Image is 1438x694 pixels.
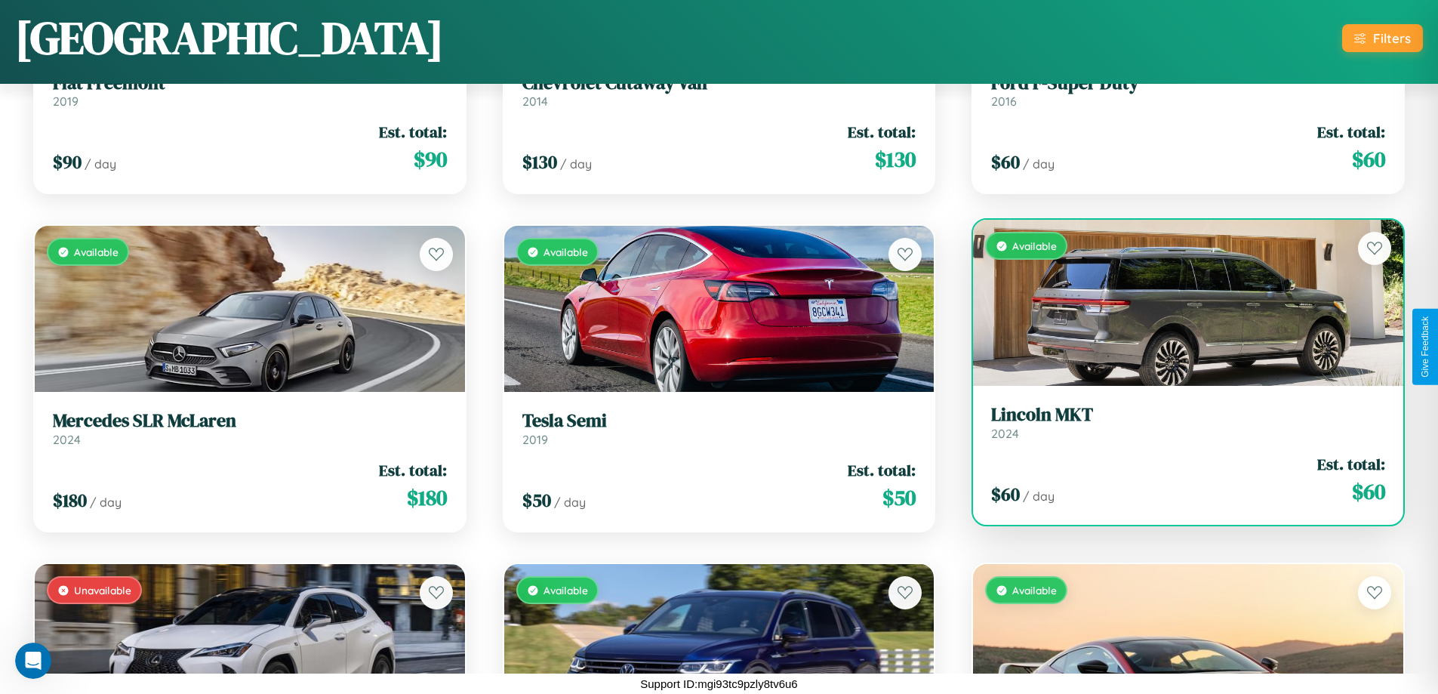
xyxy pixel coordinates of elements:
span: Available [74,245,119,258]
h1: [GEOGRAPHIC_DATA] [15,7,444,69]
span: / day [85,156,116,171]
span: $ 50 [882,483,916,513]
span: Est. total: [379,121,447,143]
a: Tesla Semi2019 [522,410,916,447]
h3: Lincoln MKT [991,404,1385,426]
span: $ 90 [414,144,447,174]
h3: Tesla Semi [522,410,916,432]
span: Available [1012,584,1057,597]
span: $ 60 [991,482,1020,507]
span: Est. total: [848,121,916,143]
span: Est. total: [379,459,447,481]
span: / day [90,495,122,510]
a: Fiat Freemont2019 [53,72,447,109]
span: $ 130 [875,144,916,174]
span: 2024 [991,426,1019,441]
a: Ford F-Super Duty2016 [991,72,1385,109]
span: Unavailable [74,584,131,597]
span: $ 180 [407,483,447,513]
span: Est. total: [848,459,916,481]
a: Mercedes SLR McLaren2024 [53,410,447,447]
span: 2024 [53,432,81,447]
span: $ 60 [1352,477,1385,507]
span: / day [560,156,592,171]
a: Chevrolet Cutaway Van2014 [522,72,916,109]
span: 2019 [522,432,548,447]
span: 2016 [991,94,1017,109]
iframe: Intercom live chat [15,643,51,679]
button: Filters [1342,24,1423,52]
span: 2019 [53,94,79,109]
span: 2014 [522,94,548,109]
span: Available [1012,239,1057,252]
div: Give Feedback [1420,316,1430,378]
a: Lincoln MKT2024 [991,404,1385,441]
div: Filters [1373,30,1411,46]
span: $ 130 [522,150,557,174]
p: Support ID: mgi93tc9pzly8tv6u6 [640,674,797,694]
span: $ 180 [53,488,87,513]
span: $ 90 [53,150,82,174]
span: $ 60 [1352,144,1385,174]
span: Available [543,245,588,258]
span: / day [554,495,586,510]
span: Est. total: [1317,453,1385,475]
span: Available [543,584,588,597]
span: Est. total: [1317,121,1385,143]
span: / day [1023,489,1055,504]
h3: Mercedes SLR McLaren [53,410,447,432]
span: $ 60 [991,150,1020,174]
span: / day [1023,156,1055,171]
span: $ 50 [522,488,551,513]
